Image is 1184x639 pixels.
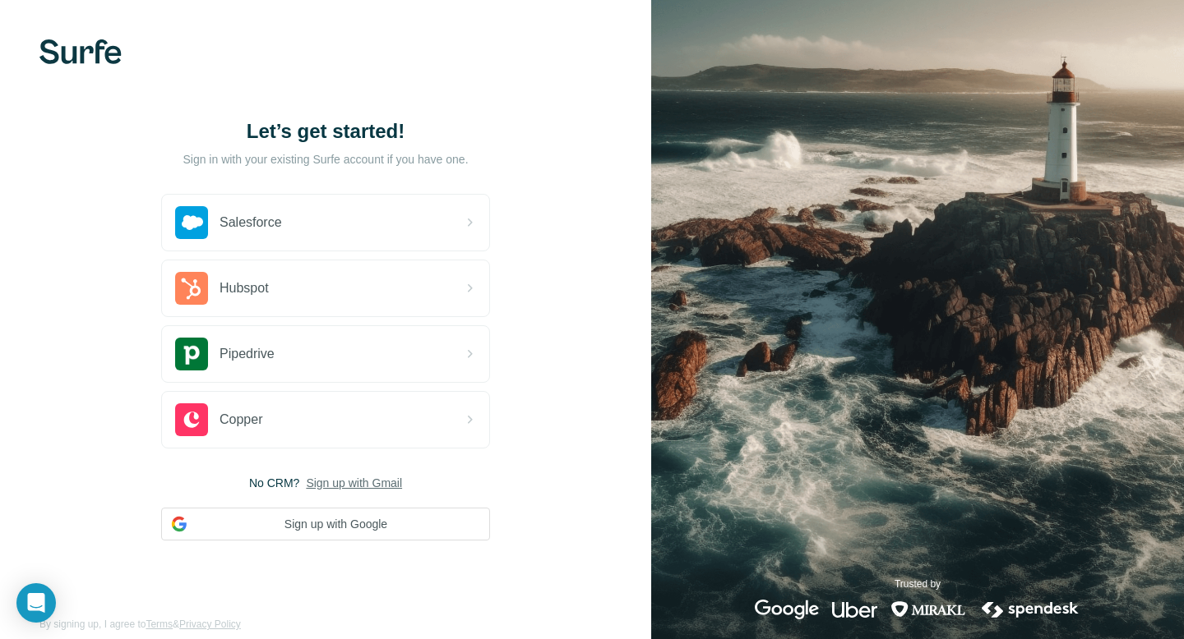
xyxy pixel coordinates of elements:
img: copper's logo [175,403,208,436]
img: hubspot's logo [175,272,208,305]
img: spendesk's logo [979,600,1081,619]
img: uber's logo [832,600,877,619]
p: Trusted by [895,577,941,591]
span: By signing up, I agree to & [39,617,241,632]
img: google's logo [755,600,819,619]
p: Sign in with your existing Surfe account if you have one. [183,151,468,168]
a: Privacy Policy [179,618,241,630]
button: Sign up with Gmail [306,475,402,491]
a: Terms [146,618,173,630]
h1: Let’s get started! [161,118,490,145]
button: Sign up with Google [161,508,490,540]
span: Salesforce [220,213,282,232]
span: No CRM? [249,475,299,491]
img: pipedrive's logo [175,338,208,370]
span: Hubspot [220,278,269,298]
img: salesforce's logo [175,206,208,239]
span: Copper [220,410,262,430]
div: Open Intercom Messenger [16,583,56,623]
img: mirakl's logo [890,600,966,619]
img: Surfe's logo [39,39,122,64]
span: Pipedrive [220,344,275,364]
